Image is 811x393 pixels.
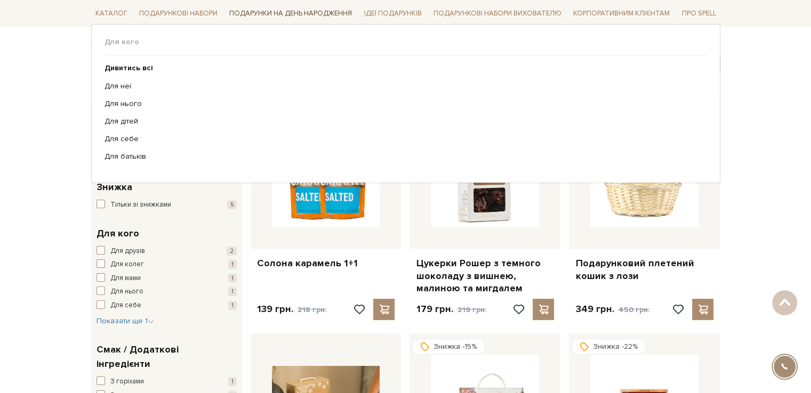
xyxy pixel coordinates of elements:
a: Для нього [105,99,699,109]
a: Подарунковий плетений кошик з лози [575,257,713,282]
span: Смак / Додаткові інгредієнти [97,342,234,371]
a: Солона карамель 1+1 [257,257,395,269]
button: Для себе 1 [97,300,237,311]
div: Каталог [91,24,720,183]
span: 218 грн. [298,305,327,314]
span: Для себе [110,300,141,311]
span: Для колег [110,259,144,270]
a: Для себе [105,134,699,144]
span: Для кого [105,37,707,47]
span: 450 грн. [618,305,649,314]
span: 1 [228,377,237,386]
a: Корпоративним клієнтам [569,4,674,22]
button: Для друзів 2 [97,246,237,257]
button: Показати ще 1 [97,316,154,326]
span: 219 грн. [457,305,486,314]
span: Для мами [110,273,141,284]
button: Для нього 1 [97,286,237,297]
a: Про Spell [677,5,720,22]
p: 179 грн. [416,303,486,316]
span: З горіхами [110,376,144,387]
span: 1 [228,287,237,296]
a: Каталог [91,5,132,22]
a: Цукерки Рошер з темного шоколаду з вишнею, малиною та мигдалем [416,257,554,294]
span: 1 [228,274,237,283]
div: Знижка -15% [412,339,485,355]
span: Знижка [97,180,132,194]
button: Для мами 1 [97,273,237,284]
p: 139 грн. [257,303,327,316]
span: Для кого [97,226,139,241]
span: 2 [227,247,237,256]
a: Подарункові набори вихователю [429,4,566,22]
p: 349 грн. [575,303,649,316]
span: Показати ще 1 [97,316,154,325]
button: Тільки зі знижками 5 [97,200,237,210]
span: 1 [228,260,237,269]
button: Для колег 1 [97,259,237,270]
a: Дивитись всі [105,63,699,73]
a: Для неї [105,81,699,91]
span: Тільки зі знижками [110,200,171,210]
button: З горіхами 1 [97,376,237,387]
span: Для нього [110,286,143,297]
a: Подарунки на День народження [225,5,356,22]
span: Для друзів [110,246,145,257]
a: Подарункові набори [135,5,222,22]
a: Ідеї подарунків [359,5,425,22]
b: Дивитись всі [105,63,153,72]
a: Для дітей [105,117,699,126]
span: 1 [228,301,237,310]
div: Знижка -22% [571,339,646,355]
span: 5 [227,200,237,209]
a: Для батьків [105,152,699,161]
